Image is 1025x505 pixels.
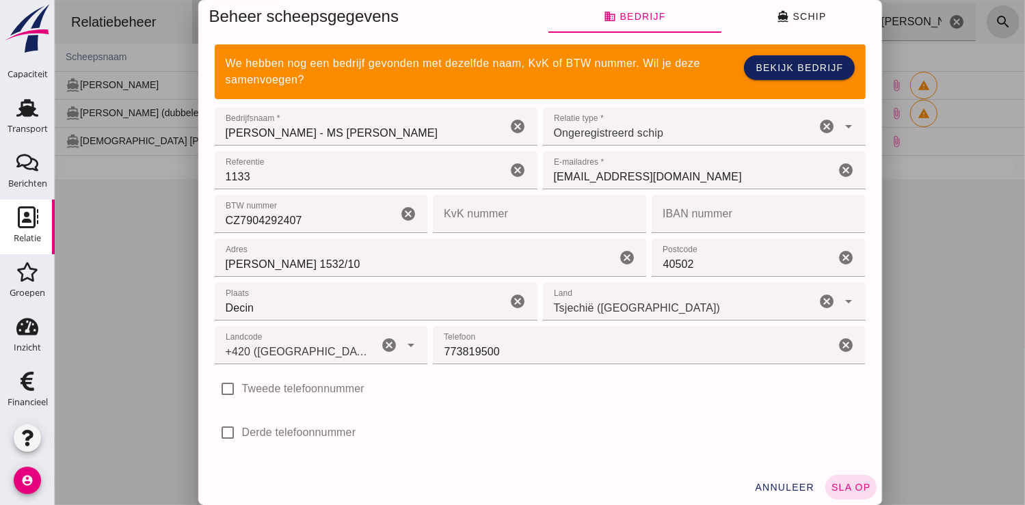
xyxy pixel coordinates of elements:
img: logo-small.a267ee39.svg [3,3,52,54]
div: Berichten [8,179,47,188]
div: Inzicht [14,343,41,352]
div: Transport [8,124,48,133]
div: Groepen [10,288,45,297]
div: Relatie [14,234,41,243]
div: Financieel [8,398,48,407]
i: account_circle [14,467,41,494]
div: Capaciteit [8,70,48,79]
